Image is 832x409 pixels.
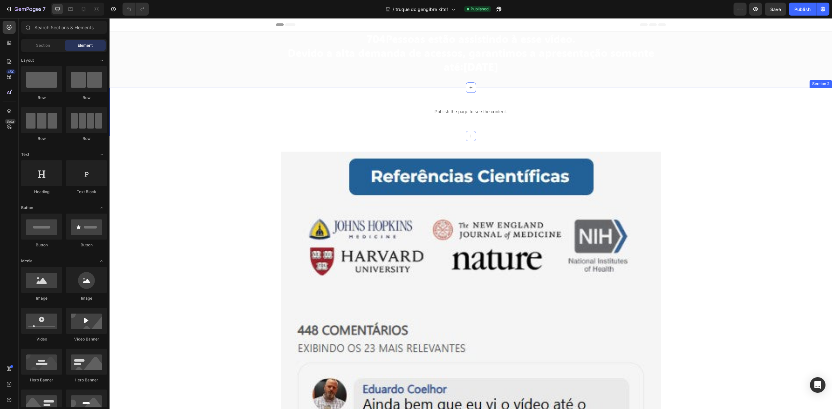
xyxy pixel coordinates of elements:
div: Beta [5,119,16,124]
div: Row [66,136,107,142]
div: Video Banner [66,336,107,342]
p: Publish the page to see the content. [5,90,717,97]
div: Undo/Redo [123,3,149,16]
iframe: Design area [110,18,832,409]
div: Heading [21,189,62,195]
div: Video [21,336,62,342]
button: Save [765,3,786,16]
div: Row [66,95,107,101]
input: Search Sections & Elements [21,21,107,34]
button: Publish [789,3,816,16]
button: 7 [3,3,48,16]
div: Button [66,242,107,248]
span: truque do gengibre kits1 [396,6,448,13]
span: Toggle open [97,256,107,266]
span: Published [471,6,488,12]
p: 7 [43,5,45,13]
span: Element [78,43,93,48]
div: Button [21,242,62,248]
span: / [393,6,394,13]
span: Toggle open [97,149,107,160]
div: Hero Banner [21,377,62,383]
span: Media [21,258,32,264]
span: Layout [21,57,34,63]
span: Section [36,43,50,48]
span: Save [770,6,781,12]
div: Publish [794,6,811,13]
span: Toggle open [97,55,107,66]
div: Image [21,295,62,301]
span: Text [21,152,29,157]
div: Image [66,295,107,301]
div: Text Block [66,189,107,195]
span: Button [21,205,33,211]
div: Row [21,95,62,101]
div: Section 2 [701,63,721,68]
span: Toggle open [97,203,107,213]
div: Open Intercom Messenger [810,377,825,393]
div: Hero Banner [66,377,107,383]
div: 450 [6,69,16,74]
div: Row [21,136,62,142]
strong: [DATE] [354,42,389,56]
